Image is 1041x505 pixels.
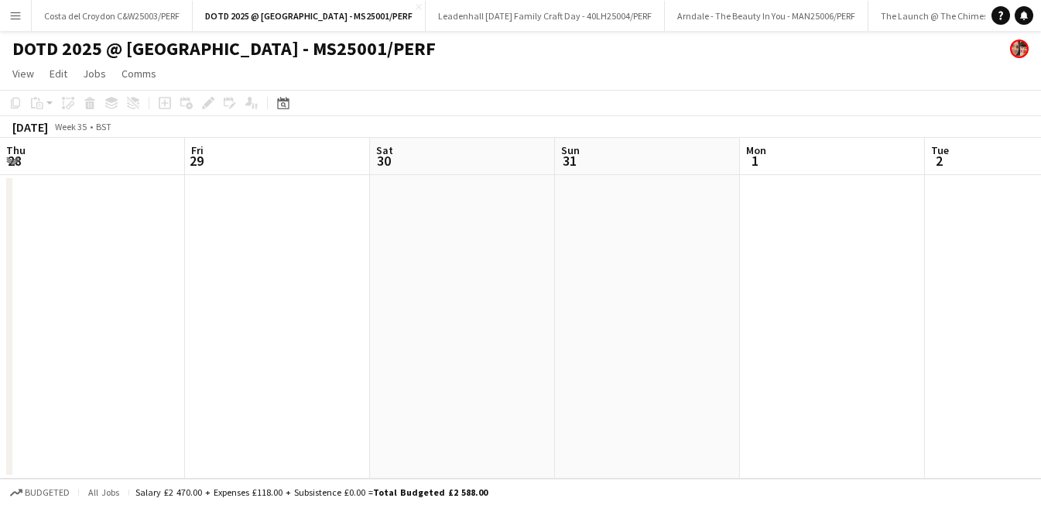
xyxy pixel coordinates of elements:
[135,486,488,498] div: Salary £2 470.00 + Expenses £118.00 + Subsistence £0.00 =
[83,67,106,81] span: Jobs
[744,152,766,170] span: 1
[746,143,766,157] span: Mon
[189,152,204,170] span: 29
[929,152,949,170] span: 2
[426,1,665,31] button: Leadenhall [DATE] Family Craft Day - 40LH25004/PERF
[1010,40,1029,58] app-user-avatar: Performer Department
[43,64,74,84] a: Edit
[8,484,72,501] button: Budgeted
[50,67,67,81] span: Edit
[931,143,949,157] span: Tue
[77,64,112,84] a: Jobs
[25,487,70,498] span: Budgeted
[373,486,488,498] span: Total Budgeted £2 588.00
[6,143,26,157] span: Thu
[12,67,34,81] span: View
[85,486,122,498] span: All jobs
[96,121,111,132] div: BST
[376,143,393,157] span: Sat
[122,67,156,81] span: Comms
[32,1,193,31] button: Costa del Croydon C&W25003/PERF
[51,121,90,132] span: Week 35
[191,143,204,157] span: Fri
[665,1,868,31] button: Arndale - The Beauty In You - MAN25006/PERF
[12,37,436,60] h1: DOTD 2025 @ [GEOGRAPHIC_DATA] - MS25001/PERF
[193,1,426,31] button: DOTD 2025 @ [GEOGRAPHIC_DATA] - MS25001/PERF
[115,64,163,84] a: Comms
[4,152,26,170] span: 28
[559,152,580,170] span: 31
[374,152,393,170] span: 30
[6,64,40,84] a: View
[12,119,48,135] div: [DATE]
[561,143,580,157] span: Sun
